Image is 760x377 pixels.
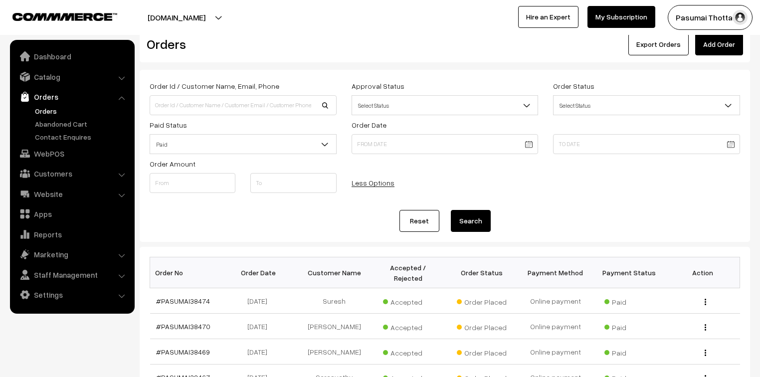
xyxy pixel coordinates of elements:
button: Search [451,210,491,232]
button: Export Orders [628,33,689,55]
td: Online payment [519,339,592,365]
a: Dashboard [12,47,131,65]
a: Abandoned Cart [32,119,131,129]
th: Order Status [445,257,519,288]
a: Less Options [352,179,394,187]
span: Paid [604,345,654,358]
img: COMMMERCE [12,13,117,20]
img: Menu [705,299,706,305]
label: Order Id / Customer Name, Email, Phone [150,81,279,91]
a: Orders [32,106,131,116]
label: Order Date [352,120,386,130]
button: Pasumai Thotta… [668,5,753,30]
span: Order Placed [457,345,507,358]
input: To Date [553,134,740,154]
a: Reset [399,210,439,232]
a: Contact Enquires [32,132,131,142]
a: My Subscription [587,6,655,28]
th: Accepted / Rejected [371,257,445,288]
span: Order Placed [457,320,507,333]
input: From Date [352,134,539,154]
td: [DATE] [223,339,297,365]
a: Catalog [12,68,131,86]
input: Order Id / Customer Name / Customer Email / Customer Phone [150,95,337,115]
a: Hire an Expert [518,6,578,28]
a: Settings [12,286,131,304]
td: [DATE] [223,314,297,339]
span: Select Status [554,97,740,114]
span: Select Status [553,95,740,115]
a: Add Order [695,33,743,55]
span: Accepted [383,345,433,358]
span: Paid [150,136,336,153]
img: user [733,10,748,25]
a: Website [12,185,131,203]
span: Accepted [383,320,433,333]
span: Paid [150,134,337,154]
label: Order Amount [150,159,195,169]
span: Select Status [352,97,538,114]
h2: Orders [147,36,336,52]
a: #PASUMAI38469 [156,348,210,356]
button: [DOMAIN_NAME] [113,5,240,30]
td: Online payment [519,288,592,314]
a: Apps [12,205,131,223]
img: Menu [705,350,706,356]
img: Menu [705,324,706,331]
span: Order Placed [457,294,507,307]
td: [PERSON_NAME] [297,339,371,365]
input: From [150,173,235,193]
span: Select Status [352,95,539,115]
input: To [250,173,336,193]
span: Paid [604,294,654,307]
a: COMMMERCE [12,10,100,22]
th: Payment Method [519,257,592,288]
th: Order Date [223,257,297,288]
a: #PASUMAI38474 [156,297,210,305]
label: Approval Status [352,81,404,91]
td: [PERSON_NAME] [297,314,371,339]
span: Accepted [383,294,433,307]
td: Suresh [297,288,371,314]
th: Order No [150,257,224,288]
a: WebPOS [12,145,131,163]
th: Customer Name [297,257,371,288]
th: Action [666,257,740,288]
a: Orders [12,88,131,106]
a: Marketing [12,245,131,263]
th: Payment Status [592,257,666,288]
label: Order Status [553,81,594,91]
a: Reports [12,225,131,243]
a: Customers [12,165,131,183]
a: Staff Management [12,266,131,284]
a: #PASUMAI38470 [156,322,210,331]
td: Online payment [519,314,592,339]
td: [DATE] [223,288,297,314]
label: Paid Status [150,120,187,130]
span: Paid [604,320,654,333]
